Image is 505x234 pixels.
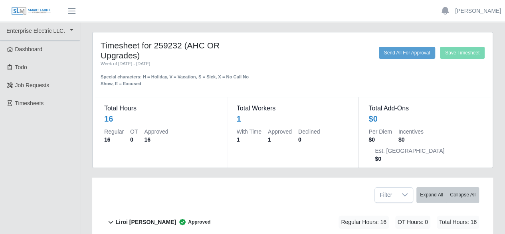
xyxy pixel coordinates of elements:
dd: 1 [237,136,261,144]
dd: 16 [144,136,168,144]
button: Send All For Approval [379,47,435,59]
span: Filter [375,188,397,202]
div: 1 [237,113,241,124]
span: Dashboard [15,46,43,52]
dt: Incentives [398,128,424,136]
dd: 0 [298,136,320,144]
dd: 1 [268,136,292,144]
span: Approved [176,218,210,226]
div: Week of [DATE] - [DATE] [101,60,253,67]
dd: 16 [104,136,124,144]
span: Job Requests [15,82,50,88]
span: Timesheets [15,100,44,106]
div: Special characters: H = Holiday, V = Vacation, S = Sick, X = No Call No Show, E = Excused [101,67,253,87]
dd: 0 [130,136,138,144]
dd: $0 [375,155,444,163]
span: Todo [15,64,27,70]
div: $0 [368,113,377,124]
dt: Est. [GEOGRAPHIC_DATA] [375,147,444,155]
dt: Total Add-Ons [368,104,481,113]
dd: $0 [398,136,424,144]
dt: Declined [298,128,320,136]
dt: Total Workers [237,104,349,113]
dt: Approved [268,128,292,136]
span: Regular Hours: 16 [339,216,389,229]
span: Total Hours: 16 [437,216,479,229]
dt: Per Diem [368,128,392,136]
div: bulk actions [416,187,479,203]
dt: Regular [104,128,124,136]
b: Liroi [PERSON_NAME] [115,218,176,226]
dd: $0 [368,136,392,144]
div: 16 [104,113,113,124]
dt: Approved [144,128,168,136]
button: Collapse All [446,187,479,203]
img: SLM Logo [11,7,51,16]
dt: With Time [237,128,261,136]
button: Expand All [416,187,447,203]
a: [PERSON_NAME] [455,7,501,15]
button: Save Timesheet [440,47,485,59]
dt: OT [130,128,138,136]
h4: Timesheet for 259232 (AHC OR Upgrades) [101,40,253,60]
dt: Total Hours [104,104,217,113]
span: OT Hours: 0 [395,216,430,229]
